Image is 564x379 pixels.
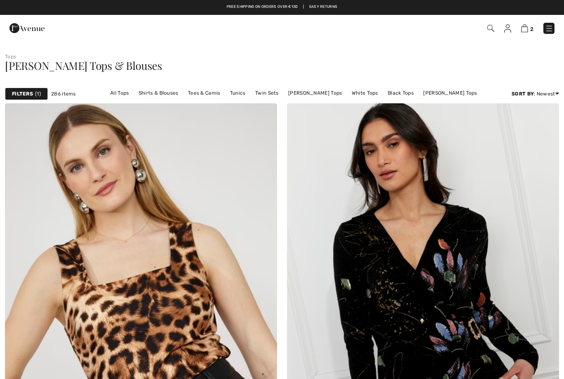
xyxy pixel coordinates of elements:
a: Tunics [226,88,250,98]
span: 2 [530,26,533,32]
a: 2 [521,23,533,33]
span: 1 [35,90,41,98]
img: 1ère Avenue [9,20,45,36]
a: [PERSON_NAME] Tops [419,88,481,98]
a: Tops [5,54,16,60]
img: Search [487,25,494,32]
img: Shopping Bag [521,24,528,32]
a: White Tops [348,88,382,98]
a: Black Tops [384,88,418,98]
strong: Filters [12,90,33,98]
a: All Tops [106,88,133,98]
a: Free shipping on orders over €130 [227,4,298,10]
div: : Newest [512,90,559,98]
a: Twin Sets [251,88,283,98]
span: 286 items [51,90,76,98]
img: My Info [504,24,511,33]
span: [PERSON_NAME] Tops & Blouses [5,58,162,73]
a: [PERSON_NAME] Tops [284,88,346,98]
a: 1ère Avenue [9,24,45,31]
img: Menu [545,24,553,33]
strong: Sort By [512,91,534,97]
a: Shirts & Blouses [135,88,182,98]
a: Tees & Camis [184,88,225,98]
span: | [303,4,304,10]
a: Easy Returns [309,4,338,10]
